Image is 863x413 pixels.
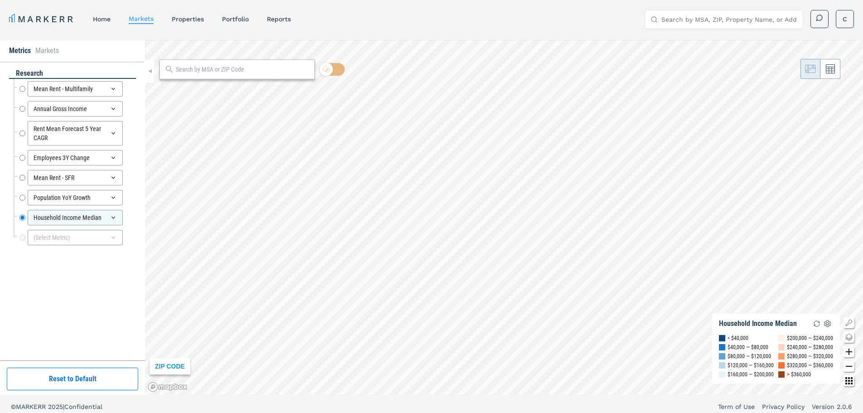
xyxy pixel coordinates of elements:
button: Zoom in map button [844,346,854,357]
a: home [93,15,111,23]
div: $200,000 — $240,000 [787,334,833,343]
span: C [843,15,847,24]
div: Household Income Median [28,210,123,225]
span: 2025 | [48,403,64,410]
div: research [9,68,136,79]
div: (Select Metric) [28,230,123,245]
a: Portfolio [222,15,249,23]
div: Population YoY Growth [28,190,123,205]
a: Mapbox logo [148,382,188,392]
input: Search by MSA, ZIP, Property Name, or Address [661,10,797,29]
div: $320,000 — $360,000 [787,361,833,370]
div: Rent Mean Forecast 5 Year CAGR [28,121,123,146]
div: $160,000 — $200,000 [728,370,774,379]
a: properties [172,15,204,23]
input: Search by MSA or ZIP Code [176,65,310,74]
a: reports [267,15,291,23]
span: Confidential [64,403,102,410]
div: Annual Gross Income [28,101,123,117]
img: Settings [822,318,833,329]
div: $120,000 — $160,000 [728,361,774,370]
span: MARKERR [16,403,48,410]
div: Household Income Median [719,319,797,328]
a: markets [129,15,154,22]
a: Term of Use [718,402,755,411]
a: MARKERR [9,13,75,25]
a: Version 2.0.6 [812,402,852,411]
button: Other options map button [844,375,854,386]
div: Employees 3Y Change [28,150,123,165]
div: $280,000 — $320,000 [787,352,833,361]
a: Privacy Policy [762,402,805,411]
li: Markets [35,45,59,56]
span: © [11,403,16,410]
button: C [836,10,854,28]
div: $80,000 — $120,000 [728,352,771,361]
div: ZIP CODE [149,358,190,374]
div: $40,000 — $80,000 [728,343,768,352]
canvas: Map [145,40,863,395]
div: Mean Rent - Multifamily [28,81,123,97]
button: Show/Hide Legend Map Button [844,317,854,328]
img: Reload Legend [811,318,822,329]
div: > $360,000 [787,370,811,379]
button: Zoom out map button [844,361,854,372]
div: $240,000 — $280,000 [787,343,833,352]
button: Reset to Default [7,368,138,390]
div: Mean Rent - SFR [28,170,123,185]
button: Change style map button [844,332,854,343]
li: Metrics [9,45,31,56]
div: < $40,000 [728,334,748,343]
